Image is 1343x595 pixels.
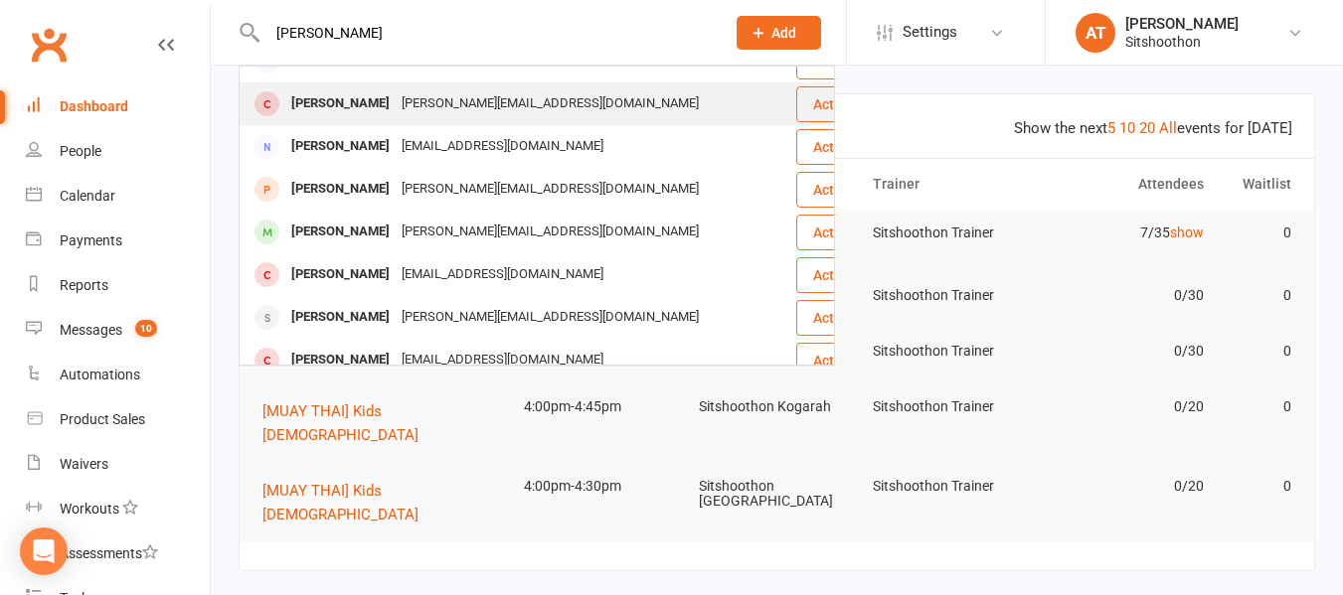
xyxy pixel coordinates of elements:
div: People [60,143,101,159]
td: 0/20 [1039,463,1214,510]
a: 5 [1107,119,1115,137]
div: [PERSON_NAME][EMAIL_ADDRESS][DOMAIN_NAME] [396,218,705,246]
button: Actions [796,129,895,165]
a: Payments [26,219,210,263]
td: 0 [1213,383,1300,430]
div: [PERSON_NAME] [285,89,396,118]
td: Sitshoothon Trainer [864,328,1039,374]
td: 0 [1213,463,1300,510]
th: Waitlist [1213,159,1300,210]
button: [MUAY THAI] Kids [DEMOGRAPHIC_DATA] [262,479,506,526]
a: 20 [1139,119,1155,137]
a: People [26,129,210,174]
a: 10 [1119,119,1135,137]
div: AT [1076,13,1115,53]
span: Settings [903,10,957,55]
td: 0/20 [1039,383,1214,430]
a: Automations [26,353,210,397]
td: Sitshoothon Trainer [864,210,1039,256]
div: Open Intercom Messenger [20,527,68,575]
div: [PERSON_NAME] [1125,15,1239,33]
td: Sitshoothon Trainer [864,383,1039,430]
td: 7/35 [1039,210,1214,256]
div: Workouts [60,501,119,517]
a: Assessments [26,531,210,576]
a: Product Sales [26,397,210,442]
td: 4:00pm-4:45pm [515,383,690,430]
span: [MUAY THAI] Kids [DEMOGRAPHIC_DATA] [262,402,419,444]
div: [PERSON_NAME][EMAIL_ADDRESS][DOMAIN_NAME] [396,89,705,118]
div: Calendar [60,188,115,204]
button: Actions [796,86,895,122]
div: Automations [60,367,140,382]
div: [PERSON_NAME] [285,218,396,246]
td: Sitshoothon Trainer [864,463,1039,510]
div: Messages [60,322,122,338]
div: Waivers [60,456,108,472]
th: Trainer [864,159,1039,210]
div: [EMAIL_ADDRESS][DOMAIN_NAME] [396,132,609,161]
td: 0 [1213,272,1300,319]
button: Add [737,16,821,50]
a: All [1159,119,1177,137]
div: Payments [60,232,122,248]
button: Actions [796,257,895,293]
button: [MUAY THAI] Kids [DEMOGRAPHIC_DATA] [262,399,506,447]
div: Assessments [60,545,158,561]
td: Sitshoothon Trainer [864,272,1039,319]
a: show [1170,224,1204,240]
a: Messages 10 [26,308,210,353]
a: Clubworx [24,20,74,70]
td: Sitshoothon Kogarah [690,383,865,430]
td: 0 [1213,210,1300,256]
span: 10 [135,320,157,337]
button: Actions [796,343,895,378]
div: Dashboard [60,98,128,114]
a: Waivers [26,442,210,487]
div: Reports [60,277,108,293]
button: Actions [796,172,895,208]
div: [EMAIL_ADDRESS][DOMAIN_NAME] [396,346,609,374]
div: Sitshoothon [1125,33,1239,51]
td: 4:00pm-4:30pm [515,463,690,510]
a: Dashboard [26,84,210,129]
td: 0 [1213,328,1300,374]
div: [PERSON_NAME][EMAIL_ADDRESS][DOMAIN_NAME] [396,175,705,204]
span: [MUAY THAI] Kids [DEMOGRAPHIC_DATA] [262,482,419,523]
td: 0/30 [1039,328,1214,374]
span: Add [771,25,796,41]
div: [PERSON_NAME] [285,260,396,289]
button: Actions [796,215,895,250]
div: Product Sales [60,411,145,427]
td: 0/30 [1039,272,1214,319]
div: Show the next events for [DATE] [1014,116,1292,140]
div: [EMAIL_ADDRESS][DOMAIN_NAME] [396,260,609,289]
th: Attendees [1039,159,1214,210]
div: [PERSON_NAME] [285,175,396,204]
div: [PERSON_NAME] [285,346,396,374]
input: Search... [261,19,711,47]
a: Workouts [26,487,210,531]
td: Sitshoothon [GEOGRAPHIC_DATA] [690,463,865,525]
div: [PERSON_NAME] [285,303,396,332]
div: [PERSON_NAME] [285,132,396,161]
a: Reports [26,263,210,308]
div: [PERSON_NAME][EMAIL_ADDRESS][DOMAIN_NAME] [396,303,705,332]
a: Calendar [26,174,210,219]
button: Actions [796,300,895,336]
